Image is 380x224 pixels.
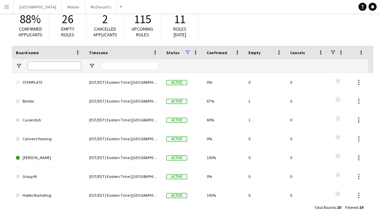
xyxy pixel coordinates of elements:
[203,92,244,110] div: 67%
[203,148,244,167] div: 100%
[174,12,185,27] span: 11
[166,193,187,198] span: Active
[93,26,117,38] span: Cancelled applicants
[166,118,187,123] span: Active
[16,50,39,55] span: Board name
[244,186,286,204] div: 0
[16,148,81,167] a: [PERSON_NAME]
[85,92,162,110] div: (EST/EDT) Eastern Time ([GEOGRAPHIC_DATA] & [GEOGRAPHIC_DATA])
[244,167,286,186] div: 0
[89,63,95,69] button: Open Filter Menu
[16,129,81,148] a: Connect Hearing
[286,186,328,204] div: 0
[166,137,187,142] span: Active
[244,73,286,91] div: 0
[203,111,244,129] div: 60%
[337,205,341,210] span: 20
[244,92,286,110] div: 2
[207,50,227,55] span: Confirmed
[203,186,244,204] div: 100%
[61,26,74,38] span: Empty roles
[101,62,158,70] input: Timezone Filter Input
[244,148,286,167] div: 0
[14,0,62,13] button: [GEOGRAPHIC_DATA]
[62,0,85,13] button: Molson
[16,111,81,129] a: Cavendish
[85,148,162,167] div: (EST/EDT) Eastern Time ([GEOGRAPHIC_DATA] & [GEOGRAPHIC_DATA])
[203,129,244,148] div: 0%
[286,167,328,186] div: 0
[286,111,328,129] div: 0
[314,201,341,214] div: :
[28,62,81,70] input: Board name Filter Input
[85,186,162,204] div: (EST/EDT) Eastern Time ([GEOGRAPHIC_DATA] & [GEOGRAPHIC_DATA])
[203,167,244,186] div: 0%
[359,205,363,210] span: 19
[166,155,187,160] span: Active
[286,129,328,148] div: 0
[248,50,261,55] span: Empty
[166,174,187,179] span: Active
[166,80,187,85] span: Active
[244,111,286,129] div: 1
[173,26,186,38] span: Roles [DATE]
[286,92,328,110] div: 0
[286,73,328,91] div: 0
[166,99,187,104] span: Active
[19,26,42,38] span: Confirmed applicants
[166,50,179,55] span: Status
[290,50,305,55] span: Cancels
[244,129,286,148] div: 0
[314,205,336,210] span: Total Boards
[102,12,108,27] span: 2
[62,12,73,27] span: 26
[16,63,22,69] button: Open Filter Menu
[85,0,117,13] button: McDonald's
[345,201,363,214] div: :
[16,73,81,92] a: 0TEMPLATE
[85,111,162,129] div: (EST/EDT) Eastern Time ([GEOGRAPHIC_DATA] & [GEOGRAPHIC_DATA])
[16,167,81,186] a: Group M
[85,73,162,91] div: (EST/EDT) Eastern Time ([GEOGRAPHIC_DATA] & [GEOGRAPHIC_DATA])
[134,12,151,27] span: 115
[85,129,162,148] div: (EST/EDT) Eastern Time ([GEOGRAPHIC_DATA] & [GEOGRAPHIC_DATA])
[345,205,358,210] span: Filtered
[203,73,244,91] div: 0%
[16,186,81,205] a: Hobbs Marketing
[85,167,162,186] div: (EST/EDT) Eastern Time ([GEOGRAPHIC_DATA] & [GEOGRAPHIC_DATA])
[89,50,108,55] span: Timezone
[20,12,41,27] span: 88%
[16,92,81,111] a: Bimbo
[286,148,328,167] div: 0
[132,26,153,38] span: Upcoming roles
